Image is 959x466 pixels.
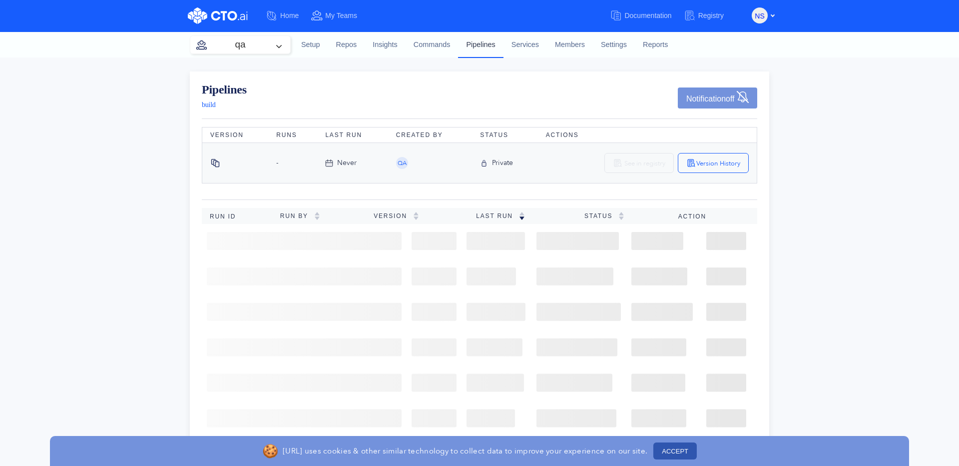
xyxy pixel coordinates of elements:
a: Members [547,31,593,58]
a: Pipelines [458,31,503,57]
th: Runs [268,127,317,143]
img: sorting-empty.svg [413,212,419,220]
th: Run ID [202,208,272,224]
span: 🍪 [262,441,278,461]
td: - [268,143,317,183]
a: Repos [328,31,365,58]
a: Insights [365,31,406,58]
th: Last Run [317,127,388,143]
div: Never [337,157,357,168]
a: Settings [593,31,635,58]
span: Last Run [476,212,519,219]
span: My Teams [325,11,357,19]
span: NS [755,8,764,24]
button: Notificationoff [678,87,757,108]
span: Status [584,212,618,219]
th: Actions [538,127,757,143]
a: Setup [293,31,328,58]
span: build [202,101,216,108]
span: QA [398,160,407,166]
a: Reports [635,31,676,58]
a: My Teams [311,6,369,25]
a: Registry [684,6,736,25]
span: Registry [698,11,724,19]
th: Created By [388,127,473,143]
img: CTO.ai Logo [188,7,248,24]
a: Commands [406,31,459,58]
th: Action [670,208,757,224]
th: Version [202,127,269,143]
img: private-icon.svg [480,159,488,167]
img: sorting-down.svg [519,212,525,220]
button: Version History [678,153,749,173]
button: qa [190,36,290,53]
img: sorting-empty.svg [314,212,320,220]
a: Home [266,6,311,25]
a: Pipelines [202,83,247,95]
a: Services [503,31,547,58]
img: sorting-empty.svg [618,212,624,220]
p: [URL] uses cookies & other similar technology to collect data to improve your experience on our s... [283,446,647,456]
div: Private [492,157,513,168]
span: Documentation [624,11,671,19]
button: NS [752,7,768,23]
th: Status [472,127,537,143]
button: ACCEPT [653,442,697,459]
span: Run By [280,212,314,219]
span: Home [280,11,299,19]
img: version-history.svg [686,158,696,168]
a: Documentation [610,6,683,25]
span: Version [374,212,413,219]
